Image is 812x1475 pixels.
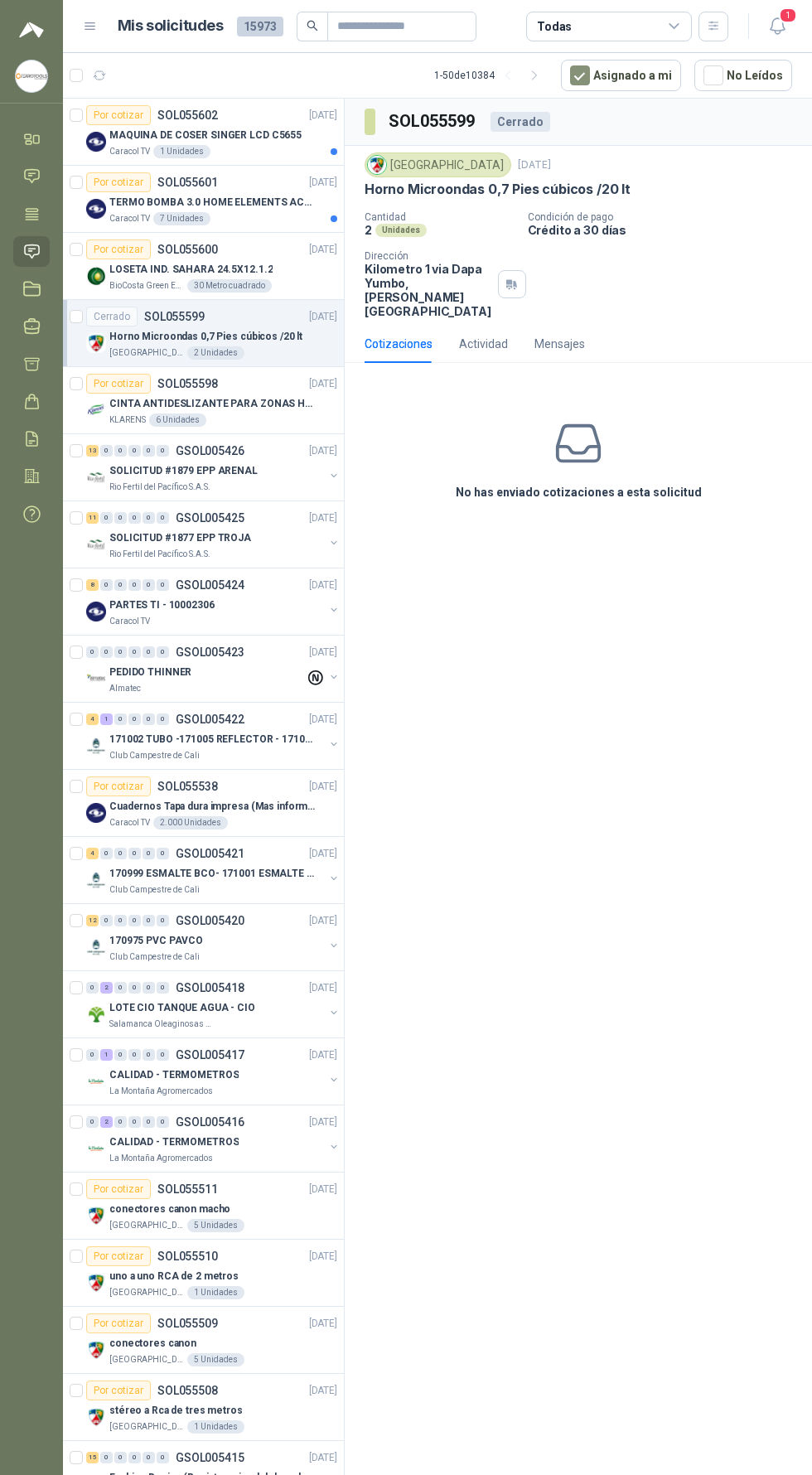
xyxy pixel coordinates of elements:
div: Por cotizar [86,776,151,796]
p: Kilometro 1 via Dapa Yumbo , [PERSON_NAME][GEOGRAPHIC_DATA] [365,262,491,318]
a: Por cotizarSOL055601[DATE] Company LogoTERMO BOMBA 3.0 HOME ELEMENTS ACERO INOXCaracol TV7 Unidades [63,166,344,233]
div: 11 [86,512,99,524]
p: Club Campestre de Cali [109,950,200,964]
div: 0 [143,982,155,994]
div: 0 [157,579,169,591]
p: [DATE] [309,510,337,526]
a: 0 0 0 0 0 0 GSOL005423[DATE] Company LogoPEDIDO THINNERAlmatec [86,642,341,695]
div: 0 [86,646,99,658]
p: conectores canon [109,1336,196,1352]
img: Company Logo [86,1407,106,1427]
p: 171002 TUBO -171005 REFLECTOR - 171007 PANEL [109,732,316,747]
p: [DATE] [309,108,337,123]
p: uno a uno RCA de 2 metros [109,1269,239,1284]
div: Cotizaciones [365,335,433,353]
p: Horno Microondas 0,7 Pies cúbicos /20 lt [109,329,302,345]
a: 13 0 0 0 0 0 GSOL005426[DATE] Company LogoSOLICITUD #1879 EPP ARENALRio Fertil del Pacífico S.A.S. [86,441,341,494]
div: 13 [86,445,99,457]
a: Por cotizarSOL055600[DATE] Company LogoLOSETA IND. SAHARA 24.5X12.1.2BioCosta Green Energy S.A.S3... [63,233,344,300]
div: 0 [128,848,141,859]
p: CALIDAD - TERMOMETROS [109,1067,239,1083]
img: Company Logo [86,266,106,286]
div: Por cotizar [86,239,151,259]
img: Company Logo [86,1273,106,1293]
div: 0 [157,915,169,926]
div: 0 [128,445,141,457]
div: Mensajes [534,335,585,353]
img: Company Logo [86,1206,106,1226]
a: CerradoSOL055599[DATE] Company LogoHorno Microondas 0,7 Pies cúbicos /20 lt[GEOGRAPHIC_DATA]2 Uni... [63,300,344,367]
div: 1 Unidades [187,1420,244,1434]
span: 1 [779,7,797,23]
div: 0 [143,1452,155,1463]
p: [DATE] [309,1383,337,1399]
div: 0 [100,848,113,859]
p: Rio Fertil del Pacífico S.A.S. [109,481,210,494]
p: Salamanca Oleaginosas SAS [109,1018,214,1031]
p: [DATE] [309,578,337,593]
div: Por cotizar [86,172,151,192]
span: 15973 [237,17,283,36]
div: 0 [157,1452,169,1463]
div: 0 [143,579,155,591]
div: Unidades [375,224,427,237]
p: Club Campestre de Cali [109,883,200,897]
div: 0 [143,445,155,457]
p: [GEOGRAPHIC_DATA] [109,1353,184,1366]
div: 0 [128,1116,141,1128]
img: Company Logo [86,534,106,554]
a: 0 2 0 0 0 0 GSOL005418[DATE] Company LogoLOTE CIO TANQUE AGUA - CIOSalamanca Oleaginosas SAS [86,978,341,1031]
div: 5 Unidades [187,1219,244,1232]
a: Por cotizarSOL055510[DATE] Company Logouno a uno RCA de 2 metros[GEOGRAPHIC_DATA]1 Unidades [63,1240,344,1307]
a: Por cotizarSOL055509[DATE] Company Logoconectores canon[GEOGRAPHIC_DATA]5 Unidades [63,1307,344,1374]
img: Company Logo [86,132,106,152]
div: 0 [143,1049,155,1061]
p: [DATE] [309,1249,337,1265]
div: 0 [157,646,169,658]
p: La Montaña Agromercados [109,1152,213,1165]
p: La Montaña Agromercados [109,1085,213,1098]
p: Crédito a 30 días [528,223,805,237]
p: [DATE] [309,712,337,728]
div: 0 [143,1116,155,1128]
img: Logo peakr [19,20,44,40]
p: Club Campestre de Cali [109,749,200,762]
div: 0 [100,445,113,457]
p: [DATE] [518,157,551,173]
p: LOTE CIO TANQUE AGUA - CIO [109,1000,255,1016]
p: Cantidad [365,211,515,223]
p: TERMO BOMBA 3.0 HOME ELEMENTS ACERO INOX [109,195,316,210]
p: stéreo a Rca de tres metros [109,1403,243,1419]
div: 0 [114,848,127,859]
div: Cerrado [491,112,550,132]
a: 0 1 0 0 0 0 GSOL005417[DATE] Company LogoCALIDAD - TERMOMETROSLa Montaña Agromercados [86,1045,341,1098]
div: 0 [157,445,169,457]
button: 1 [762,12,792,41]
div: 0 [114,713,127,725]
a: 4 1 0 0 0 0 GSOL005422[DATE] Company Logo171002 TUBO -171005 REFLECTOR - 171007 PANELClub Campest... [86,709,341,762]
p: Cuadernos Tapa dura impresa (Mas informacion en el adjunto) [109,799,316,815]
div: 0 [86,1116,99,1128]
p: GSOL005418 [176,982,244,994]
div: Cerrado [86,307,138,326]
a: Por cotizarSOL055598[DATE] Company LogoCINTA ANTIDESLIZANTE PARA ZONAS HUMEDASKLARENS6 Unidades [63,367,344,434]
img: Company Logo [86,467,106,487]
p: [GEOGRAPHIC_DATA] [109,346,184,360]
div: Por cotizar [86,374,151,394]
button: No Leídos [694,60,792,91]
p: [DATE] [309,443,337,459]
div: 0 [157,713,169,725]
div: 2 [100,1116,113,1128]
p: [DATE] [309,1115,337,1130]
div: 0 [114,1452,127,1463]
p: Caracol TV [109,816,150,829]
p: SOLICITUD #1879 EPP ARENAL [109,463,258,479]
p: [DATE] [309,242,337,258]
div: 15 [86,1452,99,1463]
p: GSOL005421 [176,848,244,859]
div: 0 [157,1049,169,1061]
p: SOL055599 [144,311,205,322]
div: 1 Unidades [187,1286,244,1299]
p: Condición de pago [528,211,805,223]
div: 2 [100,982,113,994]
